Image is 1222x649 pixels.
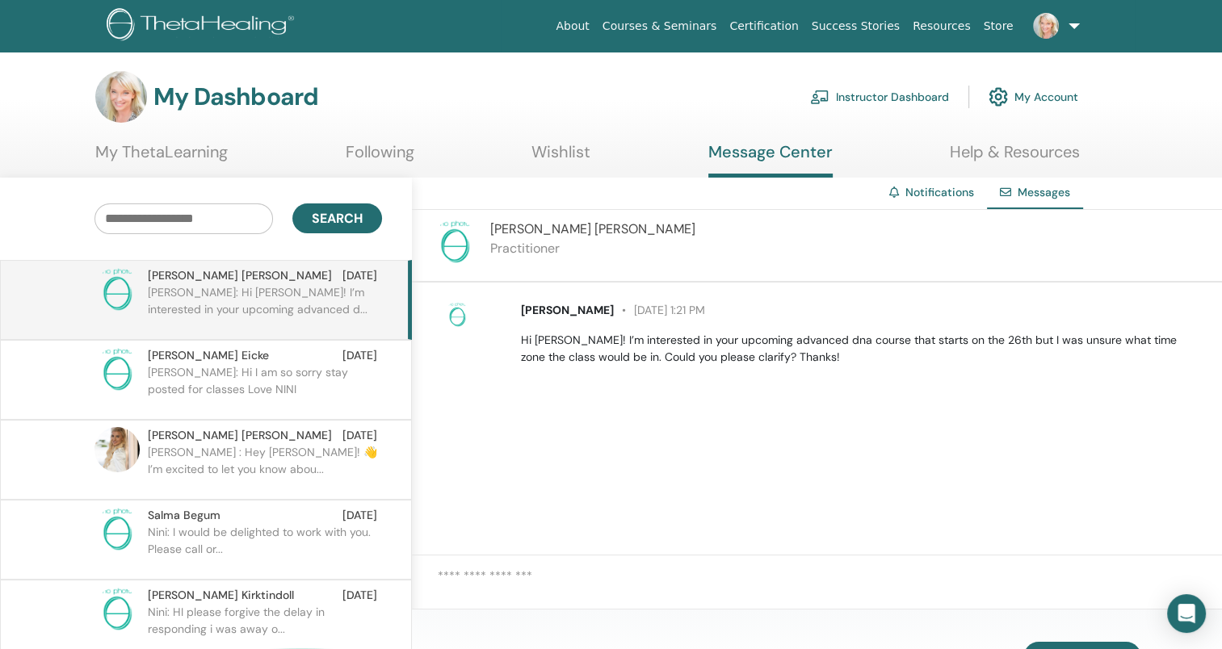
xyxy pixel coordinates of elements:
p: [PERSON_NAME]: Hi I am so sorry stay posted for classes Love NINI [148,364,382,412]
span: Salma Begum [148,507,220,524]
span: [PERSON_NAME] [PERSON_NAME] [490,220,695,237]
span: [PERSON_NAME] Eicke [148,347,269,364]
a: Wishlist [531,142,590,174]
span: [DATE] 1:21 PM [614,303,705,317]
a: Success Stories [805,11,906,41]
img: default.jpg [1033,13,1059,39]
span: [DATE] [342,507,377,524]
img: cog.svg [989,83,1008,111]
img: default.jpg [95,71,147,123]
a: Following [346,142,414,174]
span: [DATE] [342,427,377,444]
a: Notifications [905,185,974,199]
a: Help & Resources [950,142,1080,174]
span: [PERSON_NAME] [PERSON_NAME] [148,267,332,284]
p: Nini: I would be delighted to work with you. Please call or... [148,524,382,572]
span: [PERSON_NAME] [PERSON_NAME] [148,427,332,444]
span: [PERSON_NAME] Kirktindoll [148,587,294,604]
a: Resources [906,11,977,41]
a: Certification [723,11,804,41]
span: [DATE] [342,267,377,284]
p: [PERSON_NAME] : Hey [PERSON_NAME]! 👋 I’m excited to let you know abou... [148,444,382,492]
a: About [549,11,595,41]
a: My ThetaLearning [95,142,228,174]
a: Courses & Seminars [596,11,724,41]
span: [PERSON_NAME] [521,303,614,317]
a: My Account [989,79,1078,115]
span: [DATE] [342,347,377,364]
a: Instructor Dashboard [810,79,949,115]
a: Message Center [708,142,833,178]
a: Store [977,11,1020,41]
img: no-photo.png [94,507,140,552]
span: Search [312,210,363,227]
h3: My Dashboard [153,82,318,111]
div: Open Intercom Messenger [1167,594,1206,633]
img: default.jpg [94,427,140,472]
img: no-photo.png [444,302,470,328]
img: no-photo.png [94,267,140,312]
p: Hi [PERSON_NAME]! I’m interested in your upcoming advanced dna course that starts on the 26th but... [521,332,1203,366]
span: [DATE] [342,587,377,604]
img: no-photo.png [94,587,140,632]
p: [PERSON_NAME]: Hi [PERSON_NAME]! I’m interested in your upcoming advanced d... [148,284,382,333]
span: Messages [1018,185,1070,199]
img: no-photo.png [432,220,477,265]
img: no-photo.png [94,347,140,392]
button: Search [292,203,382,233]
img: chalkboard-teacher.svg [810,90,829,104]
img: logo.png [107,8,300,44]
p: Practitioner [490,239,695,258]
